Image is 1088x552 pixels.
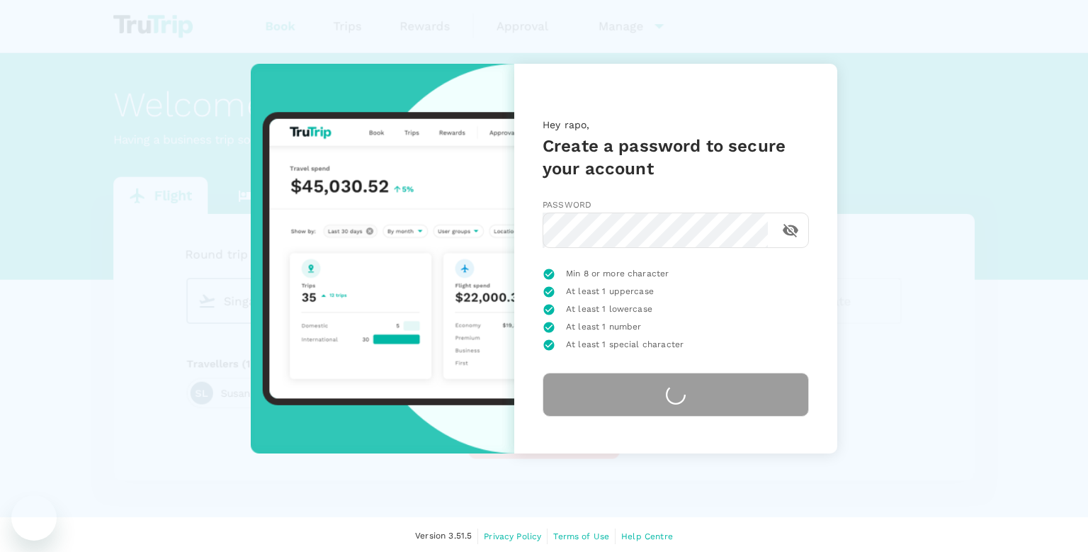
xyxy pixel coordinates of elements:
h5: Create a password to secure your account [543,135,809,180]
span: At least 1 lowercase [566,303,652,317]
span: Password [543,200,591,210]
a: Help Centre [621,529,673,544]
iframe: Button to launch messaging window [11,495,57,541]
span: At least 1 uppercase [566,285,654,299]
button: toggle password visibility [773,213,807,247]
span: At least 1 number [566,320,642,334]
span: Min 8 or more character [566,267,669,281]
span: At least 1 special character [566,338,684,352]
span: Privacy Policy [484,531,541,541]
a: Privacy Policy [484,529,541,544]
img: trutrip-set-password [251,64,514,454]
p: Hey rapo, [543,118,809,135]
a: Terms of Use [553,529,609,544]
span: Version 3.51.5 [415,529,472,543]
span: Terms of Use [553,531,609,541]
span: Help Centre [621,531,673,541]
